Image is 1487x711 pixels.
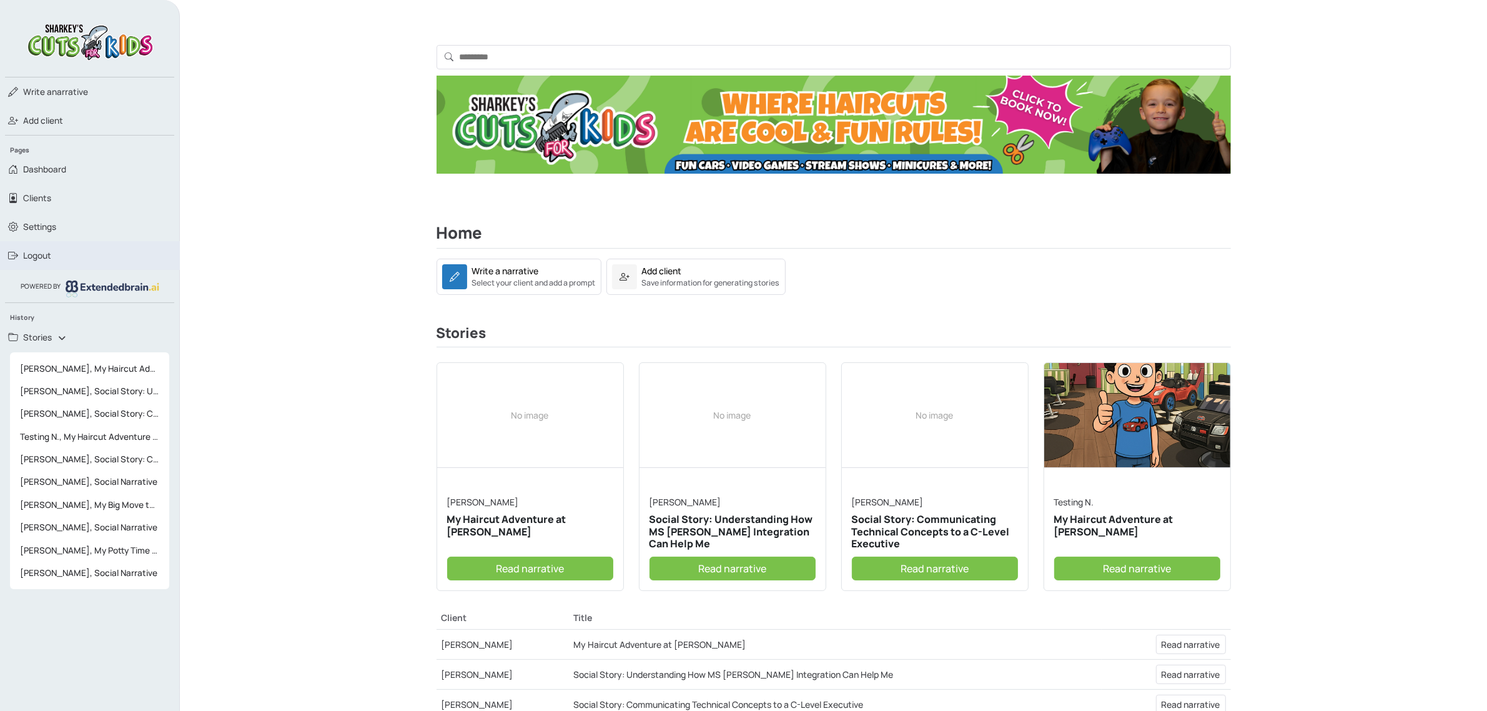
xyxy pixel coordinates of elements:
[640,363,826,468] div: No image
[437,270,601,282] a: Write a narrativeSelect your client and add a prompt
[10,494,169,516] a: [PERSON_NAME], My Big Move to a New Home
[1054,514,1220,537] h5: My Haircut Adventure at [PERSON_NAME]
[472,277,596,289] small: Select your client and add a prompt
[23,192,51,204] span: Clients
[642,264,682,277] div: Add client
[23,221,56,233] span: Settings
[1156,635,1226,654] a: Read narrative
[10,380,169,402] a: [PERSON_NAME], Social Story: Understanding How MS Teams Integration Can Help Me
[442,699,513,710] a: [PERSON_NAME]
[437,325,1231,347] h3: Stories
[23,163,66,176] span: Dashboard
[447,496,519,508] a: [PERSON_NAME]
[437,363,623,468] div: No image
[573,639,746,650] a: My Haircut Adventure at [PERSON_NAME]
[10,357,169,380] a: [PERSON_NAME], My Haircut Adventure at [PERSON_NAME]
[15,516,164,539] span: [PERSON_NAME], Social Narrative
[10,516,169,539] a: [PERSON_NAME], Social Narrative
[442,639,513,650] a: [PERSON_NAME]
[1054,496,1094,508] a: Testing N.
[10,402,169,425] a: [PERSON_NAME], Social Story: Communicating Technical Concepts to a C-Level Executive
[66,281,159,297] img: logo
[650,514,816,550] h5: Social Story: Understanding How MS [PERSON_NAME] Integration Can Help Me
[15,402,164,425] span: [PERSON_NAME], Social Story: Communicating Technical Concepts to a C-Level Executive
[472,264,539,277] div: Write a narrative
[10,425,169,448] a: Testing N., My Haircut Adventure at [PERSON_NAME]
[852,557,1018,580] a: Read narrative
[842,363,1028,468] div: No image
[15,562,164,584] span: [PERSON_NAME], Social Narrative
[852,514,1018,550] h5: Social Story: Communicating Technical Concepts to a C-Level Executive
[442,669,513,680] a: [PERSON_NAME]
[650,557,816,580] a: Read narrative
[15,425,164,448] span: Testing N., My Haircut Adventure at [PERSON_NAME]
[10,448,169,470] a: [PERSON_NAME], Social Story: Communicating with [PERSON_NAME] and Understanding
[24,20,156,62] img: logo
[606,270,786,282] a: Add clientSave information for generating stories
[10,562,169,584] a: [PERSON_NAME], Social Narrative
[1044,363,1230,468] img: narrative
[642,277,780,289] small: Save information for generating stories
[23,86,52,97] span: Write a
[23,86,88,98] span: narrative
[23,114,63,127] span: Add client
[1156,665,1226,684] a: Read narrative
[1054,557,1220,580] a: Read narrative
[15,380,164,402] span: [PERSON_NAME], Social Story: Understanding How MS Teams Integration Can Help Me
[15,470,164,493] span: [PERSON_NAME], Social Narrative
[10,470,169,493] a: [PERSON_NAME], Social Narrative
[23,331,52,344] span: Stories
[650,496,721,508] a: [PERSON_NAME]
[573,699,863,710] a: Social Story: Communicating Technical Concepts to a C-Level Executive
[437,606,569,630] th: Client
[606,259,786,295] a: Add clientSave information for generating stories
[852,496,924,508] a: [PERSON_NAME]
[15,494,164,516] span: [PERSON_NAME], My Big Move to a New Home
[10,539,169,562] a: [PERSON_NAME], My Potty Time Adventure
[447,514,613,537] h5: My Haircut Adventure at [PERSON_NAME]
[568,606,1101,630] th: Title
[447,557,613,580] a: Read narrative
[437,224,1231,249] h2: Home
[573,669,893,680] a: Social Story: Understanding How MS [PERSON_NAME] Integration Can Help Me
[15,448,164,470] span: [PERSON_NAME], Social Story: Communicating with [PERSON_NAME] and Understanding
[437,76,1231,174] img: Ad Banner
[23,249,51,262] span: Logout
[437,259,601,295] a: Write a narrativeSelect your client and add a prompt
[15,357,164,380] span: [PERSON_NAME], My Haircut Adventure at [PERSON_NAME]
[15,539,164,562] span: [PERSON_NAME], My Potty Time Adventure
